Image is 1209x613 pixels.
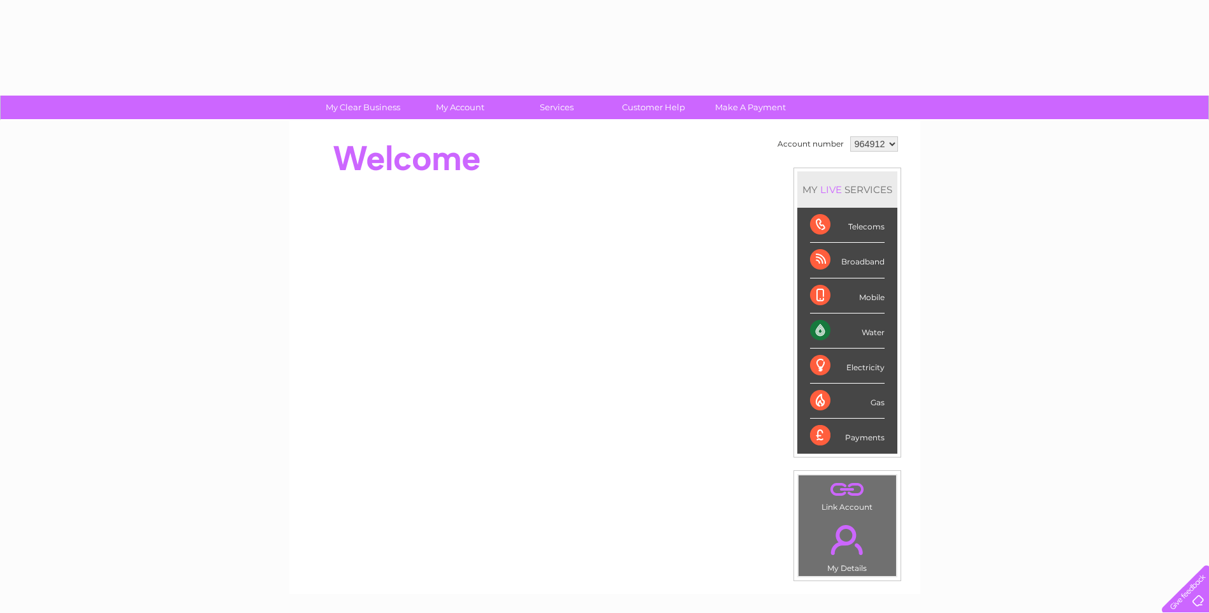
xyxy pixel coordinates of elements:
div: Broadband [810,243,885,278]
div: Gas [810,384,885,419]
a: Services [504,96,609,119]
a: . [802,517,893,562]
div: LIVE [818,184,844,196]
a: My Clear Business [310,96,416,119]
a: Customer Help [601,96,706,119]
td: My Details [798,514,897,577]
a: Make A Payment [698,96,803,119]
div: Mobile [810,278,885,314]
div: Payments [810,419,885,453]
div: Water [810,314,885,349]
a: My Account [407,96,512,119]
div: MY SERVICES [797,171,897,208]
td: Account number [774,133,847,155]
div: Telecoms [810,208,885,243]
a: . [802,479,893,501]
div: Electricity [810,349,885,384]
td: Link Account [798,475,897,515]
